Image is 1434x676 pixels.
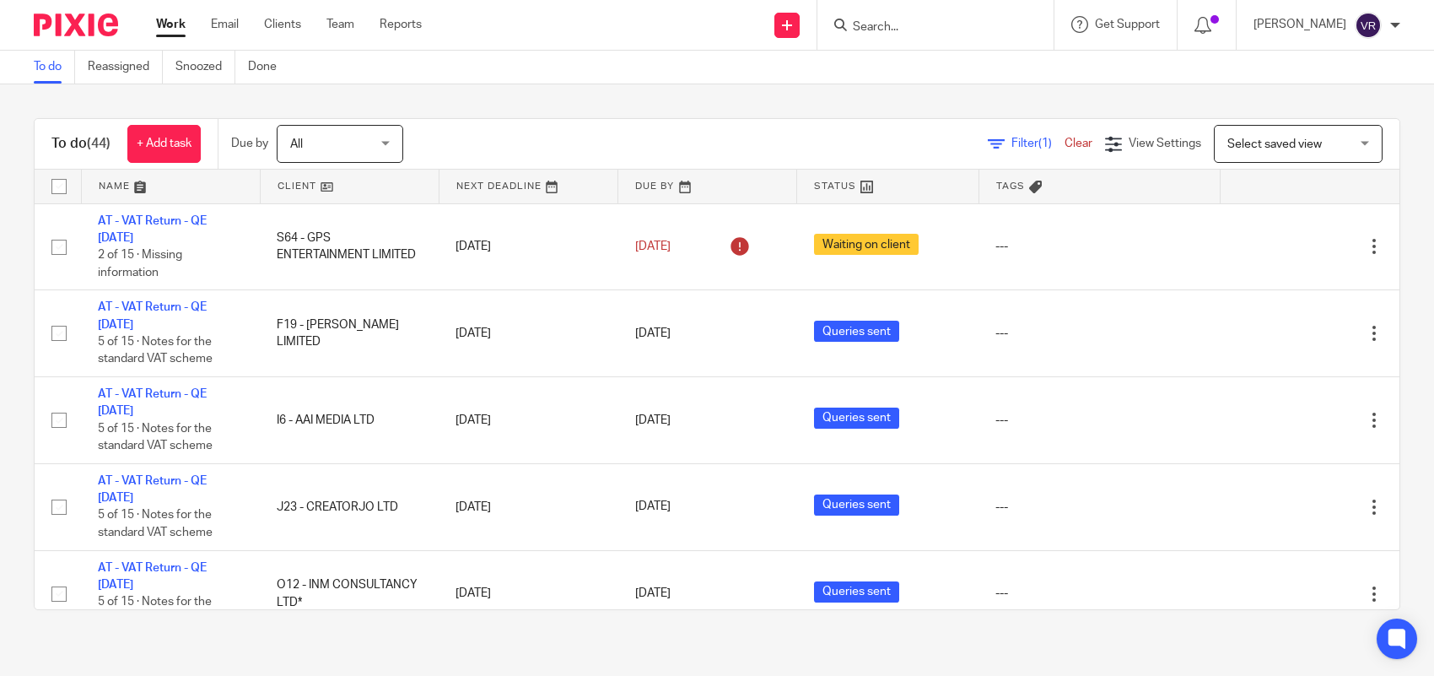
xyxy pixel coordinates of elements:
[98,475,207,504] a: AT - VAT Return - QE [DATE]
[231,135,268,152] p: Due by
[98,249,182,279] span: 2 of 15 · Missing information
[248,51,289,84] a: Done
[1011,138,1065,149] span: Filter
[51,135,111,153] h1: To do
[264,16,301,33] a: Clients
[98,215,207,244] a: AT - VAT Return - QE [DATE]
[995,585,1204,602] div: ---
[1355,12,1382,39] img: svg%3E
[260,463,439,550] td: J23 - CREATORJO LTD
[260,550,439,637] td: O12 - INM CONSULTANCY LTD*
[211,16,239,33] a: Email
[260,377,439,464] td: I6 - AAI MEDIA LTD
[635,587,671,599] span: [DATE]
[439,463,617,550] td: [DATE]
[995,325,1204,342] div: ---
[995,499,1204,516] div: ---
[127,125,201,163] a: + Add task
[34,51,75,84] a: To do
[814,408,899,429] span: Queries sent
[87,137,111,150] span: (44)
[34,14,118,36] img: Pixie
[995,412,1204,429] div: ---
[98,562,207,591] a: AT - VAT Return - QE [DATE]
[156,16,186,33] a: Work
[439,377,617,464] td: [DATE]
[635,414,671,426] span: [DATE]
[175,51,235,84] a: Snoozed
[814,234,919,255] span: Waiting on client
[814,581,899,603] span: Queries sent
[1095,19,1160,30] span: Get Support
[439,203,617,290] td: [DATE]
[814,321,899,342] span: Queries sent
[814,495,899,516] span: Queries sent
[1065,138,1092,149] a: Clear
[290,138,303,150] span: All
[1038,138,1052,149] span: (1)
[98,336,213,365] span: 5 of 15 · Notes for the standard VAT scheme
[1129,138,1201,149] span: View Settings
[98,301,207,330] a: AT - VAT Return - QE [DATE]
[260,290,439,377] td: F19 - [PERSON_NAME] LIMITED
[851,20,1003,35] input: Search
[98,423,213,452] span: 5 of 15 · Notes for the standard VAT scheme
[996,181,1025,191] span: Tags
[635,501,671,513] span: [DATE]
[88,51,163,84] a: Reassigned
[260,203,439,290] td: S64 - GPS ENTERTAINMENT LIMITED
[1253,16,1346,33] p: [PERSON_NAME]
[439,550,617,637] td: [DATE]
[635,241,671,252] span: [DATE]
[380,16,422,33] a: Reports
[98,388,207,417] a: AT - VAT Return - QE [DATE]
[326,16,354,33] a: Team
[1227,138,1322,150] span: Select saved view
[635,327,671,339] span: [DATE]
[439,290,617,377] td: [DATE]
[98,510,213,539] span: 5 of 15 · Notes for the standard VAT scheme
[995,238,1204,255] div: ---
[98,597,213,626] span: 5 of 15 · Notes for the standard VAT scheme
